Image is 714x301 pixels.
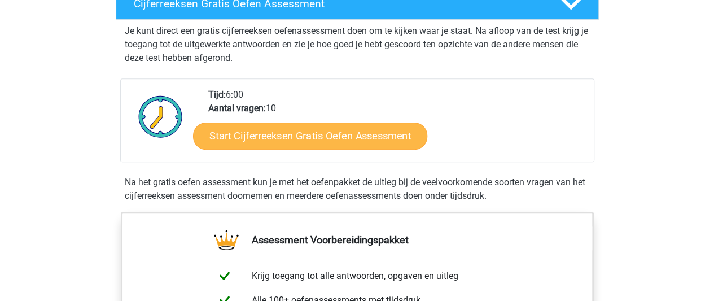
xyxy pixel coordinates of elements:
[208,103,266,114] b: Aantal vragen:
[132,88,189,145] img: Klok
[208,89,226,100] b: Tijd:
[120,176,594,203] div: Na het gratis oefen assessment kun je met het oefenpakket de uitleg bij de veelvoorkomende soorte...
[125,24,590,65] p: Je kunt direct een gratis cijferreeksen oefenassessment doen om te kijken waar je staat. Na afloo...
[193,122,427,149] a: Start Cijferreeksen Gratis Oefen Assessment
[200,88,593,162] div: 6:00 10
